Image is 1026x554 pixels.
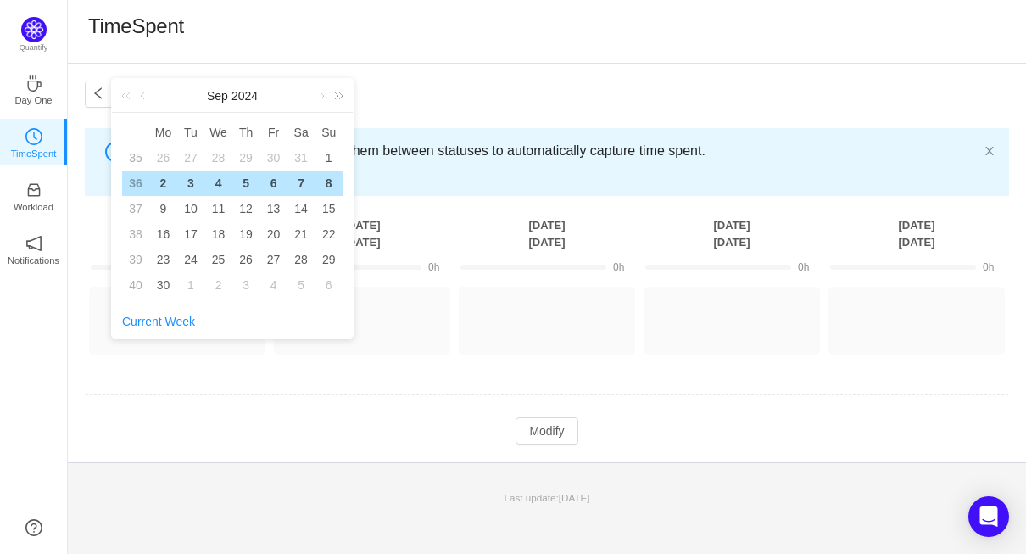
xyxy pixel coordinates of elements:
[270,216,454,251] th: [DATE] [DATE]
[181,173,201,193] div: 3
[8,253,59,268] p: Notifications
[181,199,201,219] div: 10
[204,145,232,171] td: August 28, 2024
[209,249,229,270] div: 25
[153,199,173,219] div: 9
[315,125,343,140] span: Su
[122,145,149,171] td: 35
[139,141,984,161] span: Start assigning tickets and moving them between statuses to automatically capture time spent.
[232,272,260,298] td: October 3, 2024
[122,247,149,272] td: 39
[315,120,343,145] th: Sun
[319,173,339,193] div: 8
[291,148,311,168] div: 31
[149,145,177,171] td: August 26, 2024
[25,128,42,145] i: icon: clock-circle
[149,125,177,140] span: Mo
[230,79,259,113] a: 2024
[209,224,229,244] div: 18
[315,196,343,221] td: September 15, 2024
[88,14,184,39] h1: TimeSpent
[454,216,639,251] th: [DATE] [DATE]
[20,42,48,54] p: Quantify
[204,247,232,272] td: September 25, 2024
[204,125,232,140] span: We
[118,79,140,113] a: Last year (Control + left)
[291,173,311,193] div: 7
[153,249,173,270] div: 23
[177,145,205,171] td: August 27, 2024
[264,199,284,219] div: 13
[209,148,229,168] div: 28
[639,216,824,251] th: [DATE] [DATE]
[259,125,287,140] span: Fr
[153,275,173,295] div: 30
[232,125,260,140] span: Th
[232,145,260,171] td: August 29, 2024
[824,216,1009,251] th: [DATE] [DATE]
[236,199,256,219] div: 12
[153,173,173,193] div: 2
[505,492,590,503] span: Last update:
[287,120,315,145] th: Sat
[291,224,311,244] div: 21
[315,221,343,247] td: September 22, 2024
[137,79,152,113] a: Previous month (PageUp)
[287,196,315,221] td: September 14, 2024
[105,142,125,162] i: icon: info-circle
[177,272,205,298] td: October 1, 2024
[153,224,173,244] div: 16
[25,519,42,536] a: icon: question-circle
[181,275,201,295] div: 1
[315,145,343,171] td: September 1, 2024
[177,171,205,196] td: September 3, 2024
[181,249,201,270] div: 24
[968,496,1009,537] div: Open Intercom Messenger
[122,272,149,298] td: 40
[149,221,177,247] td: September 16, 2024
[264,148,284,168] div: 30
[559,492,590,503] span: [DATE]
[181,224,201,244] div: 17
[149,196,177,221] td: September 9, 2024
[232,196,260,221] td: September 12, 2024
[25,133,42,150] a: icon: clock-circleTimeSpent
[291,199,311,219] div: 14
[149,272,177,298] td: September 30, 2024
[232,247,260,272] td: September 26, 2024
[11,146,57,161] p: TimeSpent
[177,125,205,140] span: Tu
[319,249,339,270] div: 29
[177,196,205,221] td: September 10, 2024
[177,120,205,145] th: Tue
[204,196,232,221] td: September 11, 2024
[177,247,205,272] td: September 24, 2024
[177,221,205,247] td: September 17, 2024
[153,148,173,168] div: 26
[291,249,311,270] div: 28
[613,261,624,273] span: 0h
[149,120,177,145] th: Mon
[204,171,232,196] td: September 4, 2024
[516,417,577,445] button: Modify
[204,272,232,298] td: October 2, 2024
[149,247,177,272] td: September 23, 2024
[21,17,47,42] img: Quantify
[287,145,315,171] td: August 31, 2024
[205,79,230,113] a: Sep
[14,92,52,108] p: Day One
[319,275,339,295] div: 6
[25,240,42,257] a: icon: notificationNotifications
[319,199,339,219] div: 15
[319,224,339,244] div: 22
[122,221,149,247] td: 38
[325,79,347,113] a: Next year (Control + right)
[264,249,284,270] div: 27
[259,196,287,221] td: September 13, 2024
[315,272,343,298] td: October 6, 2024
[232,171,260,196] td: September 5, 2024
[264,173,284,193] div: 6
[232,221,260,247] td: September 19, 2024
[85,216,270,251] th: [DATE] [DATE]
[428,261,439,273] span: 0h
